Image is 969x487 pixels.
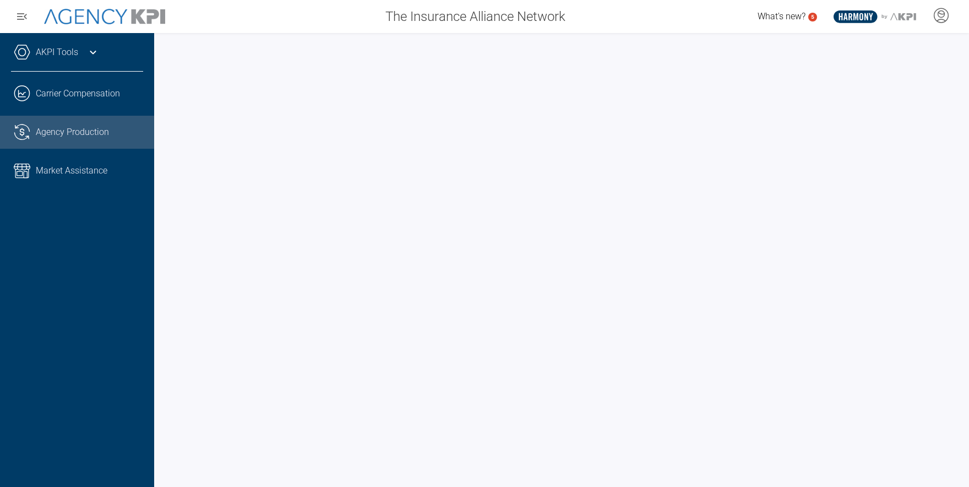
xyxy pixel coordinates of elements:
[36,46,78,59] a: AKPI Tools
[808,13,817,21] a: 5
[44,9,165,24] img: AgencyKPI
[36,164,107,177] span: Market Assistance
[811,14,814,20] text: 5
[758,11,805,21] span: What's new?
[385,7,565,26] span: The Insurance Alliance Network
[36,126,109,139] span: Agency Production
